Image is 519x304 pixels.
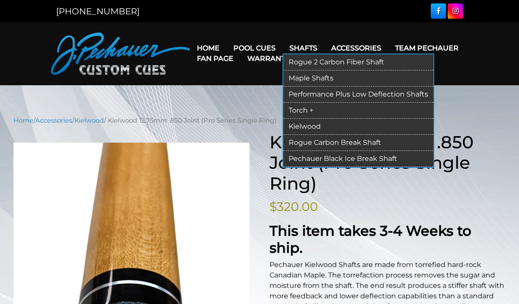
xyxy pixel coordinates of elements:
h1: Kielwood 12.75mm .850 Joint (Pro Series Single Ring) [269,132,506,194]
span: $ [269,199,277,214]
a: Accessories [324,37,388,59]
a: Shafts [283,37,324,59]
img: Pechauer Custom Cues [51,33,190,75]
a: Rogue Carbon Break Shaft [283,135,433,151]
strong: This item takes 3-4 Weeks to ship. [269,222,471,256]
a: [PHONE_NUMBER] [56,6,140,17]
a: Pechauer Black Ice Break Shaft [283,151,433,167]
a: Home [13,117,33,124]
a: Warranty [240,47,296,70]
a: Kielwood [74,117,104,124]
nav: Breadcrumb [13,116,506,125]
a: Kielwood [283,119,433,135]
a: Pool Cues [226,37,283,59]
a: Maple Shafts [283,70,433,87]
a: Accessories [35,117,72,124]
a: Team Pechauer [388,37,466,59]
a: Cart [296,47,329,70]
a: Performance Plus Low Deflection Shafts [283,87,433,103]
bdi: 320.00 [269,199,318,214]
a: Home [190,37,226,59]
a: Fan Page [190,47,240,70]
a: Rogue 2 Carbon Fiber Shaft [283,54,433,70]
a: Torch + [283,103,433,119]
